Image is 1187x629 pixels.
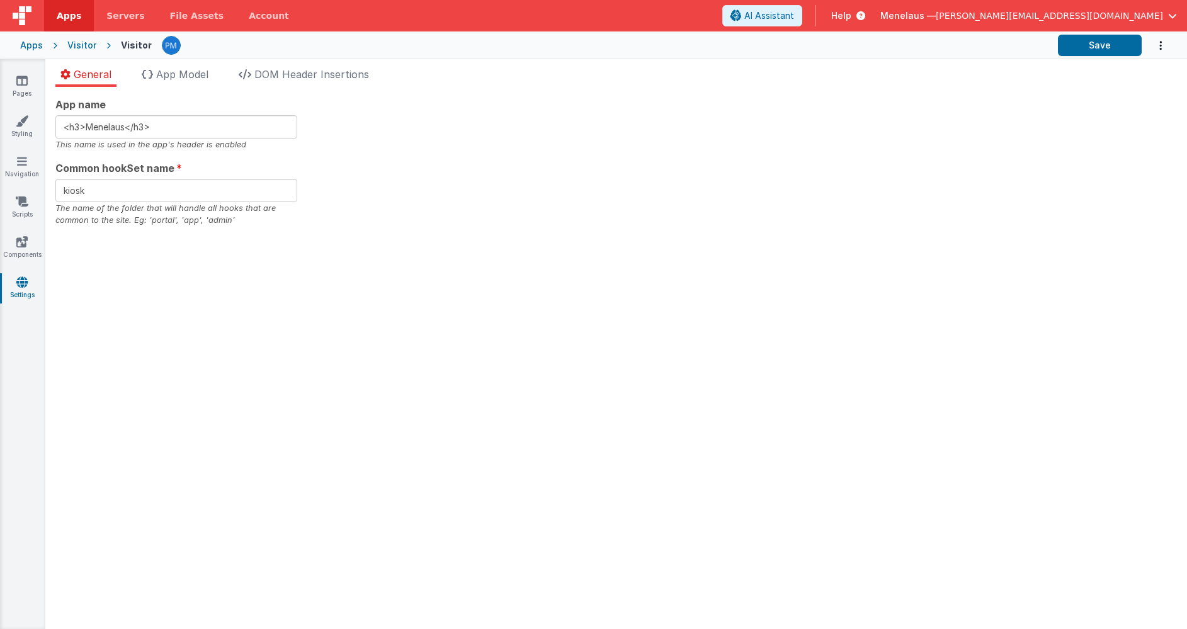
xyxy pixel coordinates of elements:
span: App name [55,97,106,112]
img: a12ed5ba5769bda9d2665f51d2850528 [162,37,180,54]
span: Menelaus — [880,9,936,22]
button: AI Assistant [722,5,802,26]
span: DOM Header Insertions [254,68,369,81]
span: [PERSON_NAME][EMAIL_ADDRESS][DOMAIN_NAME] [936,9,1163,22]
span: Common hookSet name [55,161,174,176]
div: The name of the folder that will handle all hooks that are common to the site. Eg: 'portal', 'app... [55,202,297,226]
div: Visitor [67,39,96,52]
button: Menelaus — [PERSON_NAME][EMAIL_ADDRESS][DOMAIN_NAME] [880,9,1177,22]
span: Servers [106,9,144,22]
button: Options [1142,33,1167,59]
button: Save [1058,35,1142,56]
span: Apps [57,9,81,22]
span: App Model [156,68,208,81]
div: This name is used in the app's header is enabled [55,139,297,150]
span: AI Assistant [744,9,794,22]
span: Help [831,9,851,22]
div: Visitor [121,39,152,52]
span: General [74,68,111,81]
div: Apps [20,39,43,52]
span: File Assets [170,9,224,22]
